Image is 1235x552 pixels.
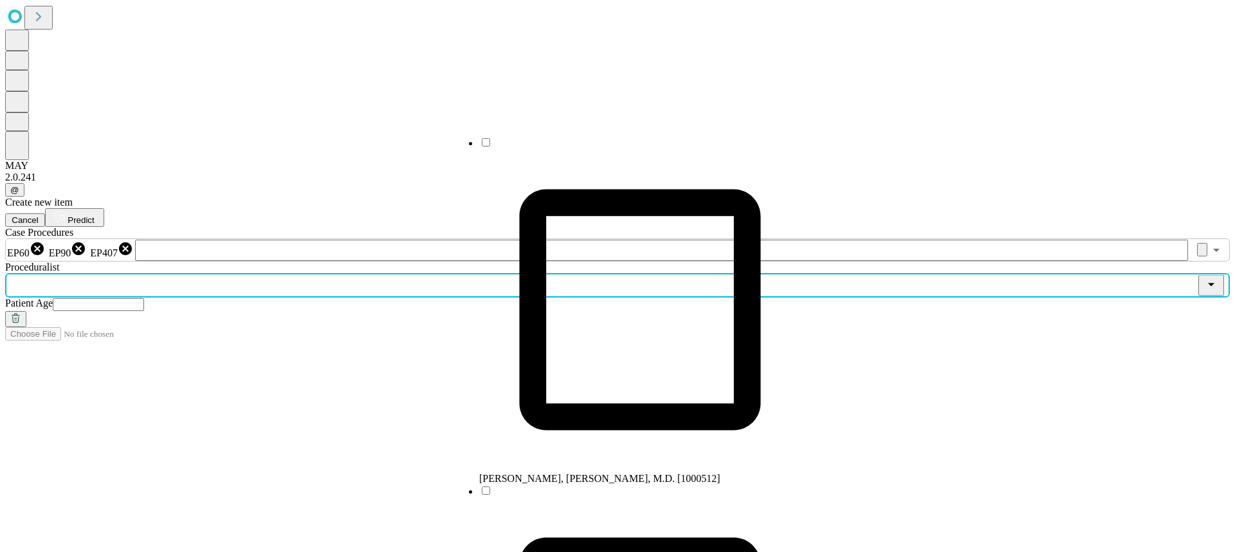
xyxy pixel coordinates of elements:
[49,241,87,259] div: EP90
[90,241,133,259] div: EP407
[7,241,45,259] div: EP60
[1198,275,1224,296] button: Close
[45,208,104,227] button: Predict
[5,160,1230,172] div: MAY
[5,298,53,308] span: Patient Age
[5,227,73,238] span: Scheduled Procedure
[12,215,39,225] span: Cancel
[68,215,94,225] span: Predict
[5,183,24,197] button: @
[479,473,720,484] span: [PERSON_NAME], [PERSON_NAME], M.D. [1000512]
[5,172,1230,183] div: 2.0.241
[5,197,73,208] span: Create new item
[90,247,118,258] span: EP407
[5,213,45,227] button: Cancel
[7,247,30,258] span: EP60
[49,247,71,258] span: EP90
[10,185,19,195] span: @
[5,262,59,272] span: Proceduralist
[1207,241,1225,259] button: Open
[1197,243,1207,256] button: Clear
